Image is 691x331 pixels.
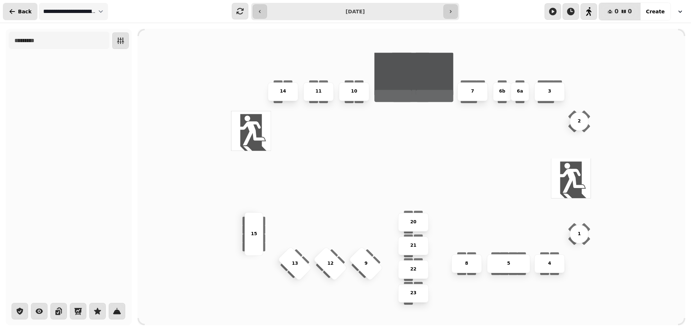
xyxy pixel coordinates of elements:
p: 6b [499,88,505,95]
p: 5 [507,260,510,267]
p: 4 [548,260,551,267]
p: 23 [410,290,416,297]
button: Create [640,3,670,20]
p: 6a [517,88,523,95]
button: 00 [599,3,640,20]
p: 13 [292,260,298,267]
p: 1 [578,231,581,237]
p: 7 [471,88,474,95]
p: 21 [410,242,416,249]
p: 14 [280,88,286,95]
span: 0 [614,9,618,14]
p: 2 [578,118,581,125]
p: 9 [364,260,367,267]
p: 10 [351,88,357,95]
p: 8 [465,260,468,267]
span: Create [646,9,665,14]
p: 11 [316,88,322,95]
p: 3 [548,88,551,95]
p: 22 [410,266,416,273]
span: 0 [628,9,632,14]
p: 15 [251,231,257,237]
p: 20 [410,219,416,225]
p: 12 [327,260,333,267]
button: Back [3,3,37,20]
span: Back [18,9,32,14]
